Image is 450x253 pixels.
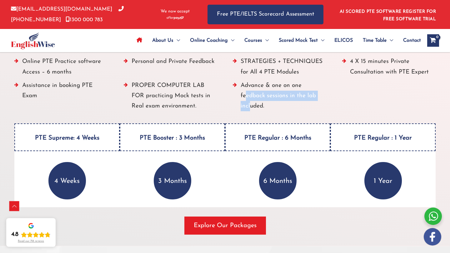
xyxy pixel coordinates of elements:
[340,9,436,21] a: AI SCORED PTE SOFTWARE REGISTER FOR FREE SOFTWARE TRIAL
[124,56,217,80] li: Personal and Private Feedback
[279,30,318,51] span: Scored Mock Test
[259,162,297,199] p: 6 Months
[147,30,185,51] a: About UsMenu Toggle
[342,56,436,80] li: 4 X 15 minutes Private Consultation with PTE Expert
[244,30,262,51] span: Courses
[173,30,180,51] span: Menu Toggle
[274,30,329,51] a: Scored Mock TestMenu Toggle
[427,34,439,47] a: View Shopping Cart, empty
[154,162,191,199] p: 3 Months
[233,80,327,115] li: Advance & one on one feedback sessions in the lab included.
[330,123,436,151] h4: PTE Regular : 1 Year
[124,80,217,115] li: PROPER COMPUTER LAB FOR practicing Mock tests in Real exam environment.
[18,240,44,243] div: Read our 718 reviews
[336,4,439,25] aside: Header Widget 1
[11,231,51,238] div: Rating: 4.8 out of 5
[334,30,353,51] span: ELICOS
[424,228,441,246] img: white-facebook.png
[233,56,327,80] li: STRATEGIES + TECHNIQUES for All 4 PTE Modules
[167,16,184,20] img: Afterpay-Logo
[239,30,274,51] a: CoursesMenu Toggle
[194,221,257,230] span: Explore Our Packages
[398,30,421,51] a: Contact
[48,162,86,199] p: 4 Weeks
[11,231,18,238] div: 4.8
[66,17,103,22] a: 1300 000 783
[207,5,323,24] a: Free PTE/IELTS Scorecard Assessment
[403,30,421,51] span: Contact
[14,80,108,115] li: Assistance in booking PTE Exam
[185,30,239,51] a: Online CoachingMenu Toggle
[11,7,112,12] a: [EMAIL_ADDRESS][DOMAIN_NAME]
[14,123,120,151] h4: PTE Supreme: 4 Weeks
[225,123,330,151] h4: PTE Regular : 6 Months
[262,30,269,51] span: Menu Toggle
[184,217,266,235] button: Explore Our Packages
[190,30,228,51] span: Online Coaching
[11,32,55,49] img: cropped-ew-logo
[14,56,108,80] li: Online PTE Practice software Access – 6 months
[228,30,234,51] span: Menu Toggle
[329,30,358,51] a: ELICOS
[11,7,124,22] a: [PHONE_NUMBER]
[358,30,398,51] a: Time TableMenu Toggle
[364,162,402,199] p: 1 Year
[132,30,421,51] nav: Site Navigation: Main Menu
[120,123,225,151] h4: PTE Booster : 3 Months
[387,30,393,51] span: Menu Toggle
[152,30,173,51] span: About Us
[161,8,190,15] span: We now accept
[363,30,387,51] span: Time Table
[318,30,324,51] span: Menu Toggle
